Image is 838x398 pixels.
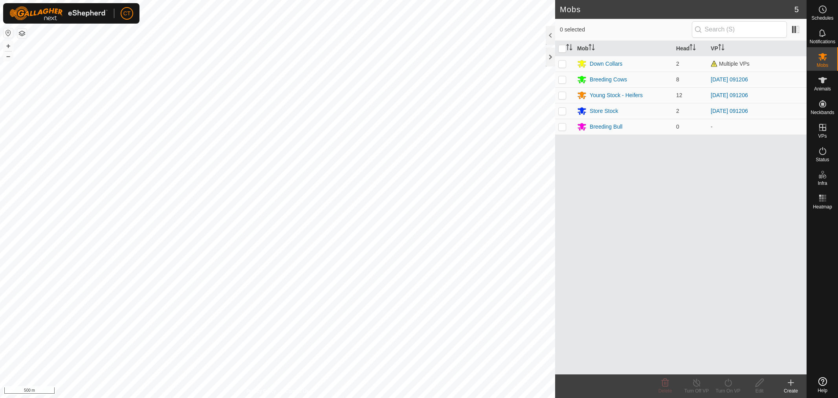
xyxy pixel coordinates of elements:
[689,45,696,52] p-sorticon: Activate to sort
[4,28,13,38] button: Reset Map
[4,41,13,51] button: +
[711,76,748,83] a: [DATE] 091206
[712,387,744,394] div: Turn On VP
[711,61,750,67] span: Multiple VPs
[744,387,775,394] div: Edit
[810,39,835,44] span: Notifications
[560,5,794,14] h2: Mobs
[818,181,827,186] span: Infra
[560,26,692,34] span: 0 selected
[676,123,679,130] span: 0
[711,108,748,114] a: [DATE] 091206
[566,45,572,52] p-sorticon: Activate to sort
[711,92,748,98] a: [DATE] 091206
[816,157,829,162] span: Status
[676,92,682,98] span: 12
[681,387,712,394] div: Turn Off VP
[123,9,131,18] span: CT
[17,29,27,38] button: Map Layers
[708,119,807,135] td: -
[590,91,643,99] div: Young Stock - Heifers
[810,110,834,115] span: Neckbands
[708,41,807,56] th: VP
[676,61,679,67] span: 2
[574,41,673,56] th: Mob
[589,45,595,52] p-sorticon: Activate to sort
[775,387,807,394] div: Create
[658,388,672,394] span: Delete
[807,374,838,396] a: Help
[590,123,622,131] div: Breeding Bull
[794,4,799,15] span: 5
[673,41,708,56] th: Head
[818,388,827,393] span: Help
[692,21,787,38] input: Search (S)
[590,60,622,68] div: Down Collars
[817,63,828,68] span: Mobs
[590,76,627,84] div: Breeding Cows
[818,134,827,138] span: VPs
[814,87,831,91] span: Animals
[718,45,724,52] p-sorticon: Activate to sort
[285,388,308,395] a: Contact Us
[676,76,679,83] span: 8
[590,107,618,115] div: Store Stock
[9,6,108,20] img: Gallagher Logo
[811,16,833,20] span: Schedules
[4,52,13,61] button: –
[813,205,832,209] span: Heatmap
[676,108,679,114] span: 2
[247,388,276,395] a: Privacy Policy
